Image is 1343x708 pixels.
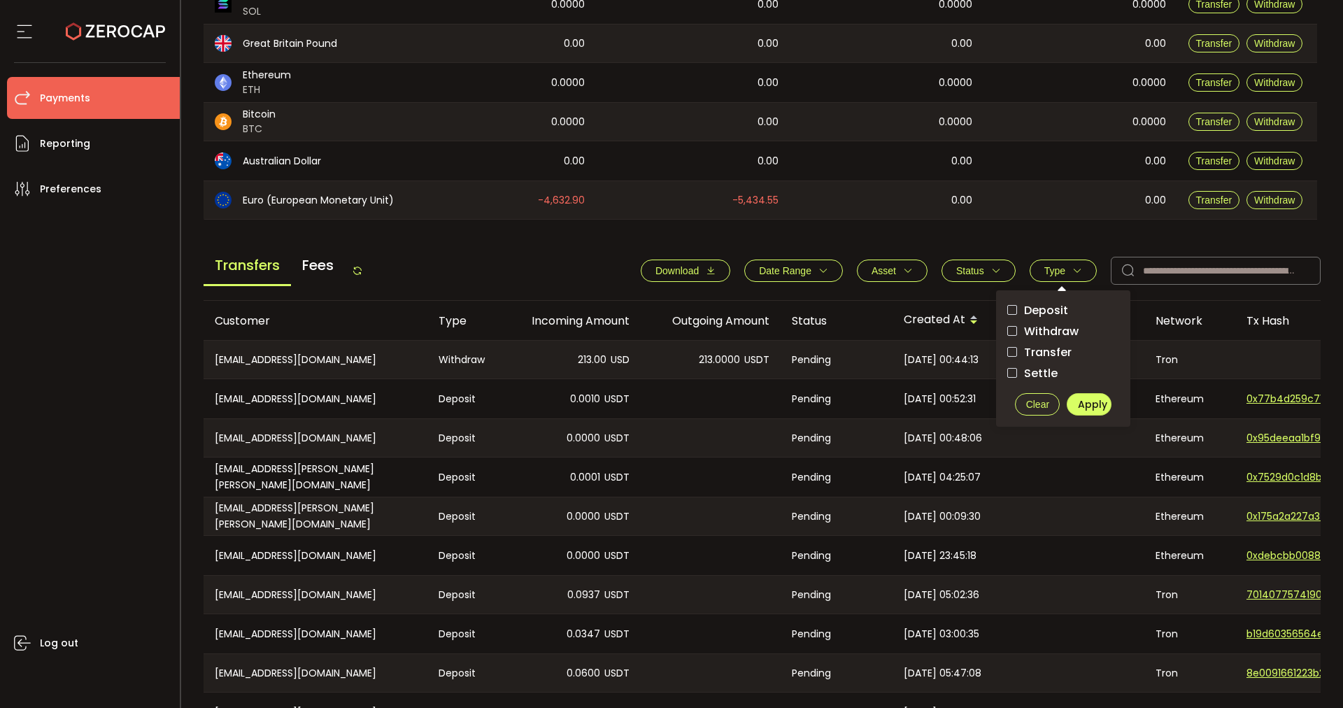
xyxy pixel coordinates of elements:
[744,352,769,368] span: USDT
[427,497,501,535] div: Deposit
[758,114,779,130] span: 0.00
[567,626,600,642] span: 0.0347
[792,665,831,681] span: Pending
[567,430,600,446] span: 0.0000
[1015,393,1060,416] button: Clear
[204,536,427,575] div: [EMAIL_ADDRESS][DOMAIN_NAME]
[792,469,831,486] span: Pending
[243,107,276,122] span: Bitcoin
[941,260,1016,282] button: Status
[611,352,630,368] span: USD
[604,665,630,681] span: USDT
[641,260,730,282] button: Download
[857,260,928,282] button: Asset
[1144,536,1235,575] div: Ethereum
[1132,75,1166,91] span: 0.0000
[1144,458,1235,497] div: Ethereum
[427,458,501,497] div: Deposit
[427,313,501,329] div: Type
[501,313,641,329] div: Incoming Amount
[744,260,843,282] button: Date Range
[427,536,501,575] div: Deposit
[204,313,427,329] div: Customer
[792,352,831,368] span: Pending
[204,654,427,692] div: [EMAIL_ADDRESS][DOMAIN_NAME]
[40,633,78,653] span: Log out
[567,665,600,681] span: 0.0600
[204,246,291,286] span: Transfers
[904,430,982,446] span: [DATE] 00:48:06
[1144,576,1235,614] div: Tron
[204,576,427,614] div: [EMAIL_ADDRESS][DOMAIN_NAME]
[564,36,585,52] span: 0.00
[40,179,101,199] span: Preferences
[732,192,779,208] span: -5,434.55
[1145,153,1166,169] span: 0.00
[1017,346,1072,359] span: Transfer
[1246,152,1302,170] button: Withdraw
[215,74,232,91] img: eth_portfolio.svg
[243,122,276,136] span: BTC
[904,626,979,642] span: [DATE] 03:00:35
[1145,36,1166,52] span: 0.00
[1078,397,1107,411] span: Apply
[904,469,981,486] span: [DATE] 04:25:07
[1188,73,1240,92] button: Transfer
[427,654,501,692] div: Deposit
[1273,641,1343,708] iframe: Chat Widget
[1254,77,1295,88] span: Withdraw
[604,548,630,564] span: USDT
[1144,614,1235,653] div: Tron
[951,36,972,52] span: 0.00
[1067,393,1111,416] button: Apply
[1026,399,1049,410] span: Clear
[427,419,501,457] div: Deposit
[1188,152,1240,170] button: Transfer
[1196,77,1232,88] span: Transfer
[904,352,979,368] span: [DATE] 00:44:13
[1030,260,1097,282] button: Type
[551,114,585,130] span: 0.0000
[951,153,972,169] span: 0.00
[567,587,600,603] span: 0.0937
[40,134,90,154] span: Reporting
[604,587,630,603] span: USDT
[215,35,232,52] img: gbp_portfolio.svg
[758,36,779,52] span: 0.00
[872,265,896,276] span: Asset
[792,391,831,407] span: Pending
[604,626,630,642] span: USDT
[570,469,600,486] span: 0.0001
[215,113,232,130] img: btc_portfolio.svg
[567,509,600,525] span: 0.0000
[1144,379,1235,418] div: Ethereum
[1196,194,1232,206] span: Transfer
[904,391,976,407] span: [DATE] 00:52:31
[570,391,600,407] span: 0.0010
[604,430,630,446] span: USDT
[1188,191,1240,209] button: Transfer
[604,469,630,486] span: USDT
[655,265,699,276] span: Download
[243,83,291,97] span: ETH
[1144,654,1235,692] div: Tron
[243,36,337,51] span: Great Britain Pound
[243,4,276,19] span: SOL
[204,614,427,653] div: [EMAIL_ADDRESS][DOMAIN_NAME]
[243,193,394,208] span: Euro (European Monetary Unit)
[551,75,585,91] span: 0.0000
[427,576,501,614] div: Deposit
[427,341,501,378] div: Withdraw
[427,614,501,653] div: Deposit
[243,68,291,83] span: Ethereum
[1246,113,1302,131] button: Withdraw
[792,548,831,564] span: Pending
[564,153,585,169] span: 0.00
[1132,114,1166,130] span: 0.0000
[758,153,779,169] span: 0.00
[904,665,981,681] span: [DATE] 05:47:08
[792,626,831,642] span: Pending
[1254,155,1295,167] span: Withdraw
[951,192,972,208] span: 0.00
